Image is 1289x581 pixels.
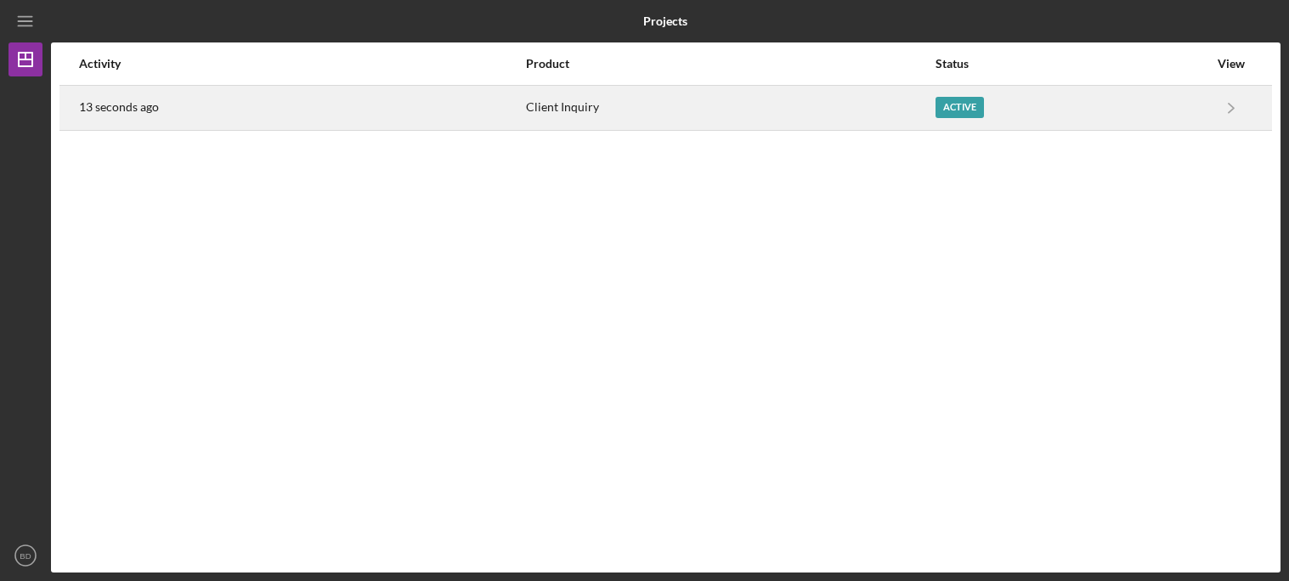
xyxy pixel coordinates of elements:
b: Projects [643,14,687,28]
text: BD [20,551,31,561]
button: BD [8,539,42,573]
div: Product [526,57,934,71]
div: Status [936,57,1208,71]
div: Activity [79,57,524,71]
div: View [1210,57,1252,71]
div: Client Inquiry [526,87,934,129]
div: Active [936,97,984,118]
time: 2025-08-28 19:26 [79,100,159,114]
